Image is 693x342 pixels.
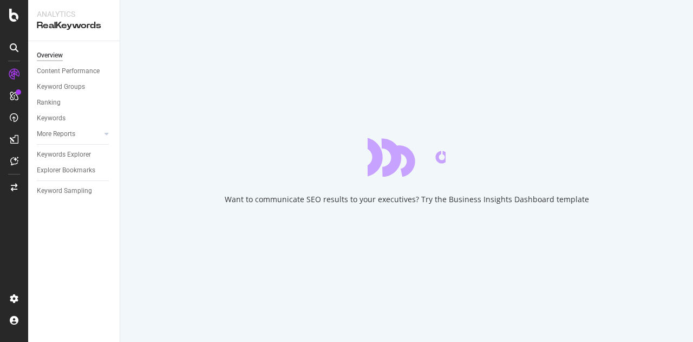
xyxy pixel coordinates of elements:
a: Overview [37,50,112,61]
a: Ranking [37,97,112,108]
div: RealKeywords [37,20,111,32]
div: Overview [37,50,63,61]
div: Analytics [37,9,111,20]
div: More Reports [37,128,75,140]
a: Explorer Bookmarks [37,165,112,176]
div: Content Performance [37,66,100,77]
a: Keywords [37,113,112,124]
div: Keyword Groups [37,81,85,93]
div: animation [368,138,446,177]
a: Keyword Groups [37,81,112,93]
a: Keyword Sampling [37,185,112,197]
div: Keyword Sampling [37,185,92,197]
div: Want to communicate SEO results to your executives? Try the Business Insights Dashboard template [225,194,589,205]
div: Keywords Explorer [37,149,91,160]
a: More Reports [37,128,101,140]
a: Keywords Explorer [37,149,112,160]
div: Keywords [37,113,66,124]
div: Explorer Bookmarks [37,165,95,176]
a: Content Performance [37,66,112,77]
div: Ranking [37,97,61,108]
